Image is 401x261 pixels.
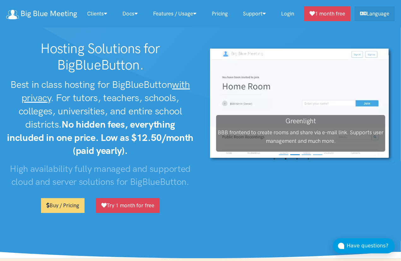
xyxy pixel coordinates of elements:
[355,6,395,21] a: Language
[80,7,115,21] a: Clients
[333,238,395,253] button: Have questions?
[347,242,395,250] div: Have questions?
[274,7,302,21] a: Login
[145,7,204,21] a: Features / Usage
[6,7,77,21] a: Big Blue Meeting
[115,7,145,21] a: Docs
[6,78,194,157] h2: Best in class hosting for BigBlueButton . For tutors, teachers, schools, colleges, universities, ...
[216,128,385,145] p: BBB frontend to create rooms and share via e-mail link. Supports user management and much more.
[204,7,235,21] a: Pricing
[216,116,385,125] h3: Greenlight
[6,10,19,19] img: logo
[6,162,194,188] h3: High availability fully managed and supported cloud and server solutions for BigBlueButton.
[304,6,351,21] a: 1 month free
[41,198,85,213] a: Buy / Pricing
[235,7,274,21] a: Support
[7,118,193,157] strong: No hidden fees, everything included in one price. Low as $12.50/month (paid yearly).
[96,198,160,213] a: Try 1 month for free
[6,40,194,73] h1: Hosting Solutions for BigBlueButton.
